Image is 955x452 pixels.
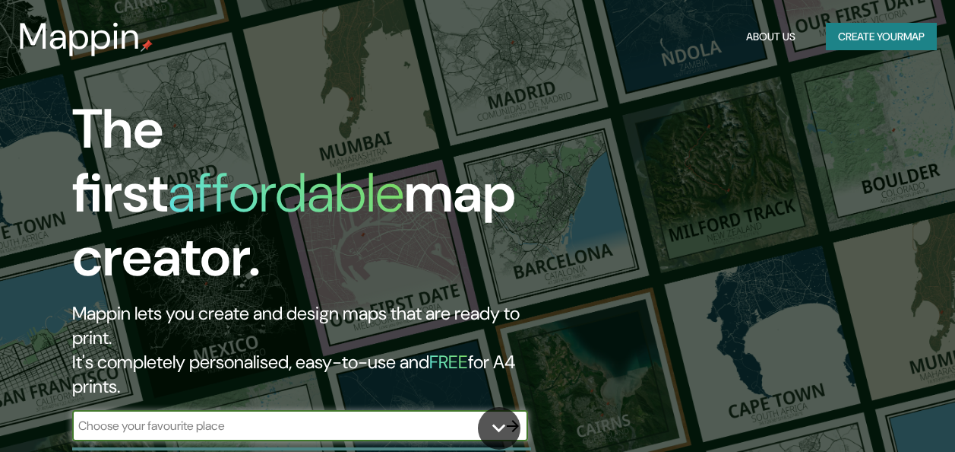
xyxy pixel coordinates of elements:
h3: Mappin [18,15,141,58]
button: About Us [740,23,802,51]
h2: Mappin lets you create and design maps that are ready to print. It's completely personalised, eas... [72,301,550,399]
h1: affordable [168,158,404,228]
button: Create yourmap [826,23,937,51]
input: Choose your favourite place [72,417,498,434]
h5: FREE [429,350,468,374]
h1: The first map creator. [72,97,550,301]
img: mappin-pin [141,40,153,52]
